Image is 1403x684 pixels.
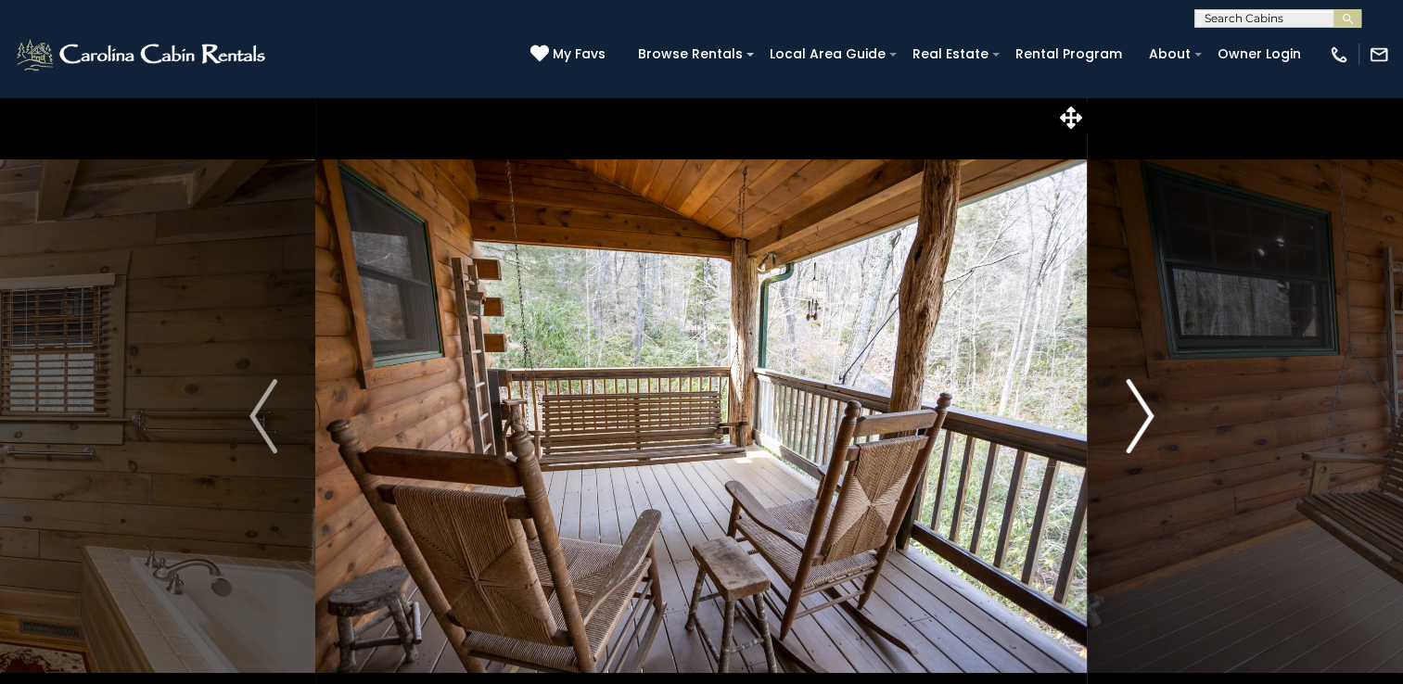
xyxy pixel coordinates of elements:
[760,40,895,69] a: Local Area Guide
[1369,44,1389,65] img: mail-regular-white.png
[1329,44,1349,65] img: phone-regular-white.png
[1140,40,1200,69] a: About
[1126,379,1154,453] img: arrow
[903,40,998,69] a: Real Estate
[530,44,610,65] a: My Favs
[14,36,271,73] img: White-1-2.png
[1208,40,1310,69] a: Owner Login
[249,379,277,453] img: arrow
[553,44,606,64] span: My Favs
[1006,40,1131,69] a: Rental Program
[629,40,752,69] a: Browse Rentals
